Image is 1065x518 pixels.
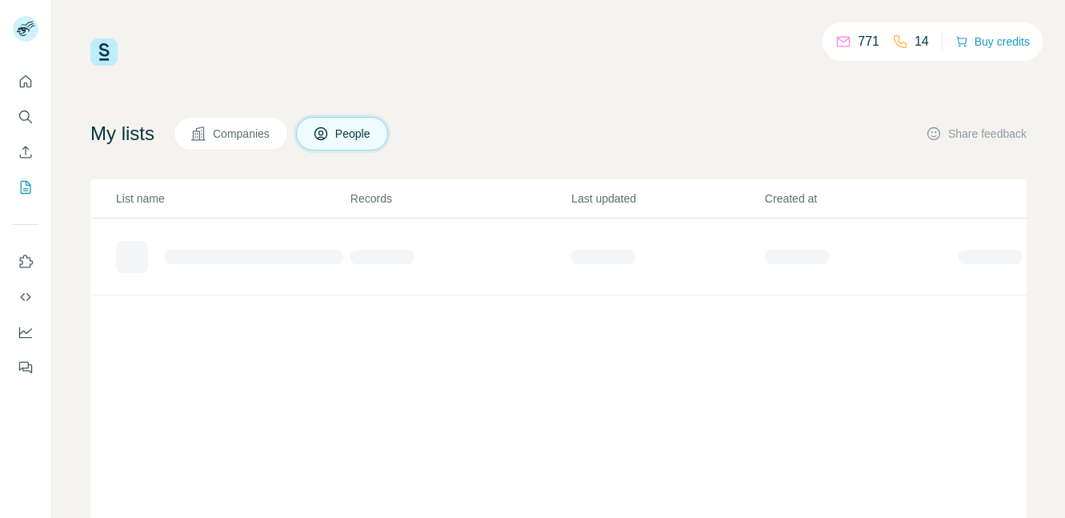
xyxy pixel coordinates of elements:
[915,32,929,51] p: 14
[13,353,38,382] button: Feedback
[955,30,1030,53] button: Buy credits
[13,247,38,276] button: Use Surfe on LinkedIn
[858,32,879,51] p: 771
[335,126,372,142] span: People
[13,283,38,311] button: Use Surfe API
[571,191,763,207] p: Last updated
[13,173,38,202] button: My lists
[13,318,38,347] button: Dashboard
[13,67,38,96] button: Quick start
[926,126,1027,142] button: Share feedback
[116,191,349,207] p: List name
[350,191,570,207] p: Records
[90,121,154,147] h4: My lists
[765,191,957,207] p: Created at
[13,102,38,131] button: Search
[13,138,38,167] button: Enrich CSV
[213,126,271,142] span: Companies
[90,38,118,66] img: Surfe Logo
